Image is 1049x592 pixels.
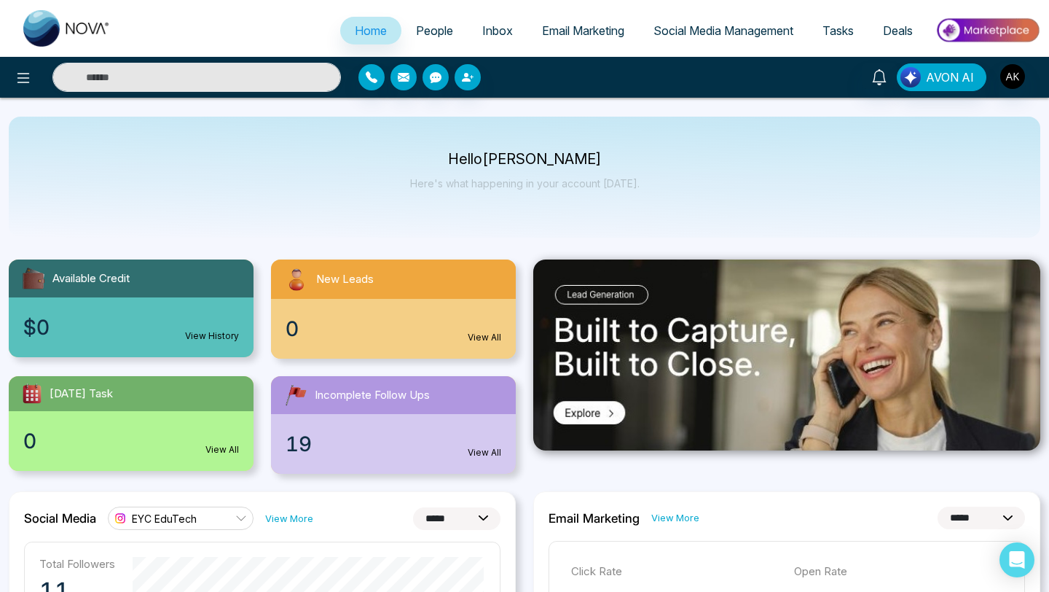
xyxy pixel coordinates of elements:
a: Tasks [808,17,868,44]
span: $0 [23,312,50,343]
a: New Leads0View All [262,260,524,359]
a: View All [468,446,501,459]
a: View All [468,331,501,344]
span: EYC EduTech [132,512,197,526]
span: Home [355,23,387,38]
a: Incomplete Follow Ups19View All [262,376,524,474]
p: Click Rate [571,564,779,580]
p: Here's what happening in your account [DATE]. [410,177,640,190]
img: availableCredit.svg [20,265,47,292]
span: Available Credit [52,270,130,287]
img: followUps.svg [283,382,309,408]
a: View History [185,330,239,343]
span: Incomplete Follow Ups [315,387,430,404]
h2: Email Marketing [549,511,640,526]
p: Hello [PERSON_NAME] [410,153,640,165]
img: Market-place.gif [935,14,1040,47]
p: Open Rate [794,564,1002,580]
div: Open Intercom Messenger [999,542,1034,577]
a: Social Media Management [639,17,808,44]
a: Inbox [468,17,527,44]
span: New Leads [316,271,374,288]
h2: Social Media [24,511,96,526]
span: Social Media Management [653,23,793,38]
span: Email Marketing [542,23,624,38]
a: View More [265,512,313,526]
span: People [416,23,453,38]
img: Lead Flow [900,67,921,87]
button: AVON AI [897,63,986,91]
span: 0 [286,313,299,344]
img: Nova CRM Logo [23,10,111,47]
p: Total Followers [39,557,115,571]
a: People [401,17,468,44]
a: Home [340,17,401,44]
img: instagram [113,511,127,526]
span: 19 [286,429,312,459]
img: todayTask.svg [20,382,44,405]
span: [DATE] Task [50,386,113,402]
a: View All [205,443,239,456]
span: AVON AI [926,69,974,86]
a: Email Marketing [527,17,639,44]
span: Inbox [482,23,513,38]
a: Deals [868,17,927,44]
a: View More [651,511,699,525]
span: Deals [883,23,913,38]
span: Tasks [822,23,854,38]
img: User Avatar [1000,64,1025,89]
span: 0 [23,426,36,456]
img: . [533,260,1040,451]
img: newLeads.svg [283,265,310,293]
